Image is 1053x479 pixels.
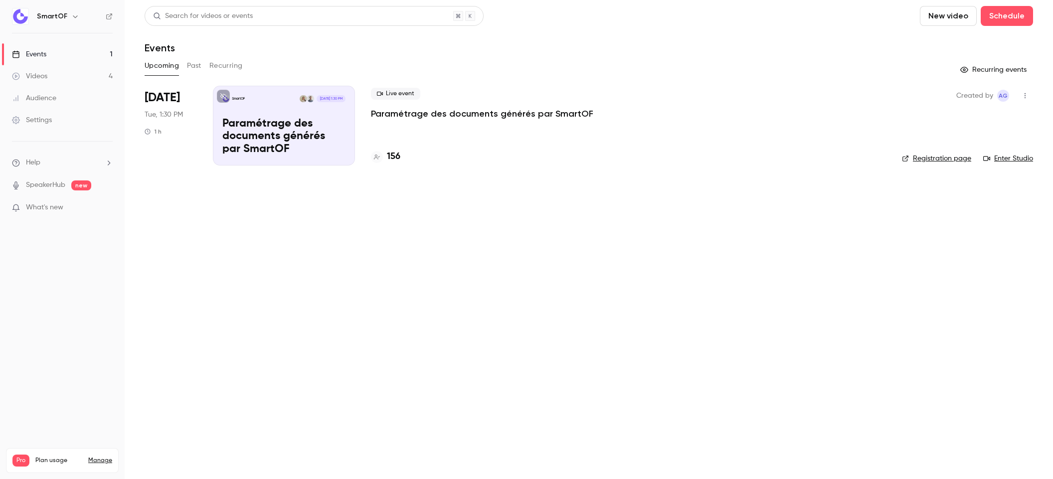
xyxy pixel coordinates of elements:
[145,110,183,120] span: Tue, 1:30 PM
[187,58,201,74] button: Past
[981,6,1033,26] button: Schedule
[956,90,993,102] span: Created by
[12,115,52,125] div: Settings
[222,118,346,156] p: Paramétrage des documents générés par SmartOF
[232,96,245,101] p: SmartOF
[307,95,314,102] img: Barnabé Chauvin
[145,90,180,106] span: [DATE]
[88,457,112,465] a: Manage
[12,93,56,103] div: Audience
[26,158,40,168] span: Help
[999,90,1008,102] span: AG
[209,58,243,74] button: Recurring
[26,180,65,190] a: SpeakerHub
[12,158,113,168] li: help-dropdown-opener
[145,58,179,74] button: Upcoming
[920,6,977,26] button: New video
[71,180,91,190] span: new
[371,88,420,100] span: Live event
[387,150,400,163] h4: 156
[26,202,63,213] span: What's new
[12,49,46,59] div: Events
[145,42,175,54] h1: Events
[317,95,345,102] span: [DATE] 1:30 PM
[300,95,307,102] img: Anaïs Granger
[35,457,82,465] span: Plan usage
[371,108,593,120] a: Paramétrage des documents générés par SmartOF
[37,11,67,21] h6: SmartOF
[145,86,197,165] div: Sep 30 Tue, 1:30 PM (Europe/Paris)
[153,11,253,21] div: Search for videos or events
[902,154,971,163] a: Registration page
[213,86,355,165] a: Paramétrage des documents générés par SmartOFSmartOFBarnabé ChauvinAnaïs Granger[DATE] 1:30 PMPar...
[12,455,29,467] span: Pro
[983,154,1033,163] a: Enter Studio
[997,90,1009,102] span: Anais Granger
[12,8,28,24] img: SmartOF
[145,128,162,136] div: 1 h
[956,62,1033,78] button: Recurring events
[12,71,47,81] div: Videos
[371,150,400,163] a: 156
